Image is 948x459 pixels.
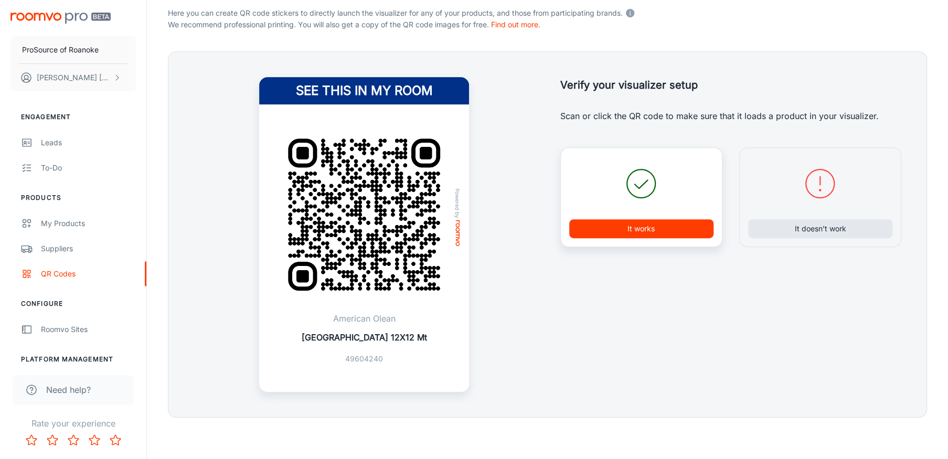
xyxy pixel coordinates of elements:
button: Rate 3 star [63,430,84,451]
button: [PERSON_NAME] [PERSON_NAME] [10,64,136,91]
div: My Products [41,218,136,229]
p: Scan or click the QR code to make sure that it loads a product in your visualizer. [560,110,902,122]
p: American Olean [302,312,427,325]
img: Roomvo PRO Beta [10,13,111,24]
span: Need help? [46,383,91,396]
p: Here you can create QR code stickers to directly launch the visualizer for any of your products, ... [168,5,927,19]
p: [PERSON_NAME] [PERSON_NAME] [37,72,111,83]
button: ProSource of Roanoke [10,36,136,63]
span: Powered by [452,188,463,218]
p: 49604240 [302,353,427,365]
img: QR Code Example [272,122,456,307]
p: [GEOGRAPHIC_DATA] 12X12 Mt [302,331,427,344]
p: ProSource of Roanoke [22,44,99,56]
img: roomvo [455,220,460,245]
button: It works [569,219,713,238]
div: Leads [41,137,136,148]
h5: Verify your visualizer setup [560,77,902,93]
div: QR Codes [41,268,136,280]
button: It doesn’t work [748,219,892,238]
div: To-do [41,162,136,174]
a: See this in my roomQR Code ExamplePowered byroomvoAmerican Olean[GEOGRAPHIC_DATA] 12X12 Mt49604240 [259,77,469,392]
button: Rate 5 star [105,430,126,451]
div: Roomvo Sites [41,324,136,335]
button: Rate 4 star [84,430,105,451]
button: Rate 2 star [42,430,63,451]
button: Rate 1 star [21,430,42,451]
h4: See this in my room [259,77,469,104]
a: Find out more. [491,20,540,29]
p: We recommend professional printing. You will also get a copy of the QR code images for free. [168,19,927,30]
div: Suppliers [41,243,136,254]
p: Rate your experience [8,417,138,430]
